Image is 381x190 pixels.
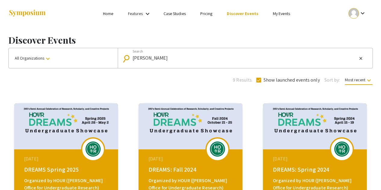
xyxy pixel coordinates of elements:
[345,77,373,85] span: Most recent
[8,9,46,17] img: Symposium by ForagerOne
[103,11,113,16] a: Home
[8,35,373,45] h1: Discover Events
[148,165,234,174] div: DREAMS: Fall 2024
[227,11,258,16] a: Discover Events
[357,55,364,62] button: Clear
[208,142,226,157] img: dreams-fall-2024_eventLogo_ff6658_.png
[144,10,151,17] mat-icon: Expand Features list
[133,55,357,61] input: Looking for something specific?
[333,142,351,157] img: dreams-spring-2024_eventLogo_346f6f_.png
[233,76,252,84] span: 9 Results
[263,103,367,149] img: dreams-spring-2024_eventCoverPhoto_ffb700__thumb.jpg
[24,165,110,174] div: DREAMS Spring 2025
[340,74,377,85] button: Most recent
[84,142,102,157] img: dreams-spring-2025_eventLogo_7b54a7_.png
[273,165,358,174] div: DREAMS: Spring 2024
[273,155,358,163] div: [DATE]
[264,76,320,84] span: Show launched events only
[342,7,373,20] button: Expand account dropdown
[123,53,132,64] mat-icon: Search
[273,11,290,16] a: My Events
[148,155,234,163] div: [DATE]
[139,103,242,149] img: dreams-fall-2024_eventCoverPhoto_0caa39__thumb.jpg
[359,10,366,17] mat-icon: Expand account dropdown
[9,48,118,68] button: All Organizations
[24,155,110,163] div: [DATE]
[14,103,118,149] img: dreams-spring-2025_eventCoverPhoto_df4d26__thumb.jpg
[200,11,213,16] a: Pricing
[164,11,186,16] a: Case Studies
[128,11,143,16] a: Features
[365,77,373,84] mat-icon: keyboard_arrow_down
[15,55,52,61] span: All Organizations
[44,55,52,62] mat-icon: keyboard_arrow_down
[324,76,340,84] span: Sort by:
[358,56,363,61] mat-icon: close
